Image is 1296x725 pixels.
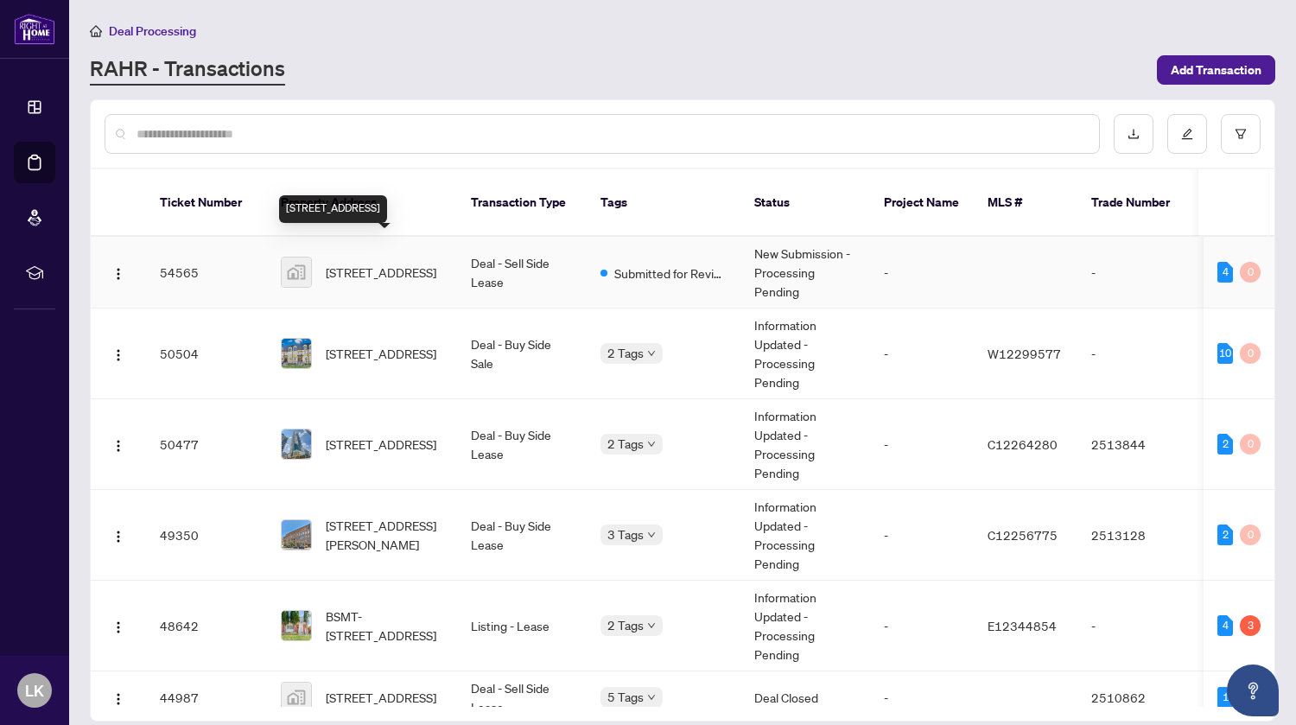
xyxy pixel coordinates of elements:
[647,531,656,539] span: down
[105,430,132,458] button: Logo
[457,237,587,308] td: Deal - Sell Side Lease
[1240,615,1261,636] div: 3
[25,678,44,703] span: LK
[988,618,1057,633] span: E12344854
[740,399,870,490] td: Information Updated - Processing Pending
[988,346,1061,361] span: W12299577
[326,607,443,645] span: BSMT-[STREET_ADDRESS]
[1077,671,1198,724] td: 2510862
[1217,687,1233,708] div: 1
[105,521,132,549] button: Logo
[326,688,436,707] span: [STREET_ADDRESS]
[282,258,311,287] img: thumbnail-img
[607,615,644,635] span: 2 Tags
[279,195,387,223] div: [STREET_ADDRESS]
[282,611,311,640] img: thumbnail-img
[267,169,457,237] th: Property Address
[647,349,656,358] span: down
[1077,490,1198,581] td: 2513128
[146,671,267,724] td: 44987
[740,237,870,308] td: New Submission - Processing Pending
[457,169,587,237] th: Transaction Type
[105,258,132,286] button: Logo
[146,581,267,671] td: 48642
[1077,308,1198,399] td: -
[607,343,644,363] span: 2 Tags
[111,267,125,281] img: Logo
[105,340,132,367] button: Logo
[740,671,870,724] td: Deal Closed
[1240,434,1261,455] div: 0
[105,684,132,711] button: Logo
[1077,169,1198,237] th: Trade Number
[111,348,125,362] img: Logo
[647,693,656,702] span: down
[146,237,267,308] td: 54565
[457,581,587,671] td: Listing - Lease
[90,54,285,86] a: RAHR - Transactions
[14,13,55,45] img: logo
[1217,343,1233,364] div: 10
[1157,55,1275,85] button: Add Transaction
[457,671,587,724] td: Deal - Sell Side Lease
[326,263,436,282] span: [STREET_ADDRESS]
[607,687,644,707] span: 5 Tags
[740,169,870,237] th: Status
[870,671,974,724] td: -
[146,169,267,237] th: Ticket Number
[1221,114,1261,154] button: filter
[988,436,1058,452] span: C12264280
[1077,581,1198,671] td: -
[1114,114,1153,154] button: download
[90,25,102,37] span: home
[870,581,974,671] td: -
[988,527,1058,543] span: C12256775
[146,399,267,490] td: 50477
[607,434,644,454] span: 2 Tags
[740,308,870,399] td: Information Updated - Processing Pending
[1240,525,1261,545] div: 0
[740,490,870,581] td: Information Updated - Processing Pending
[1128,128,1140,140] span: download
[647,440,656,448] span: down
[870,169,974,237] th: Project Name
[326,435,436,454] span: [STREET_ADDRESS]
[1167,114,1207,154] button: edit
[105,612,132,639] button: Logo
[870,399,974,490] td: -
[1171,56,1261,84] span: Add Transaction
[1217,615,1233,636] div: 4
[1217,434,1233,455] div: 2
[870,308,974,399] td: -
[1235,128,1247,140] span: filter
[1240,262,1261,283] div: 0
[282,339,311,368] img: thumbnail-img
[282,520,311,550] img: thumbnail-img
[1217,262,1233,283] div: 4
[146,308,267,399] td: 50504
[457,308,587,399] td: Deal - Buy Side Sale
[111,692,125,706] img: Logo
[111,439,125,453] img: Logo
[870,237,974,308] td: -
[974,169,1077,237] th: MLS #
[109,23,196,39] span: Deal Processing
[1217,525,1233,545] div: 2
[740,581,870,671] td: Information Updated - Processing Pending
[870,490,974,581] td: -
[111,530,125,544] img: Logo
[326,344,436,363] span: [STREET_ADDRESS]
[282,429,311,459] img: thumbnail-img
[587,169,740,237] th: Tags
[607,525,644,544] span: 3 Tags
[1077,237,1198,308] td: -
[457,399,587,490] td: Deal - Buy Side Lease
[647,621,656,630] span: down
[111,620,125,634] img: Logo
[457,490,587,581] td: Deal - Buy Side Lease
[1240,343,1261,364] div: 0
[1227,665,1279,716] button: Open asap
[1181,128,1193,140] span: edit
[326,516,443,554] span: [STREET_ADDRESS][PERSON_NAME]
[146,490,267,581] td: 49350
